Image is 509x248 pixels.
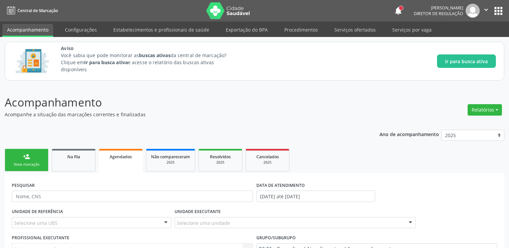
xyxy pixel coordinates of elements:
p: Acompanhamento [5,94,355,111]
i:  [482,6,490,13]
span: Na fila [67,154,80,160]
img: Imagem de CalloutCard [13,46,51,76]
a: Estabelecimentos e profissionais de saúde [109,24,214,36]
a: Procedimentos [280,24,323,36]
a: Acompanhamento [2,24,53,37]
a: Serviços ofertados [330,24,380,36]
img: img [466,4,480,18]
button: apps [493,5,504,17]
div: 2025 [251,160,284,165]
label: Grupo/Subgrupo [256,233,296,243]
span: Ir para busca ativa [445,58,488,65]
button: Relatórios [468,104,502,116]
div: 2025 [204,160,237,165]
span: Selecione uma UBS [14,219,58,226]
p: Ano de acompanhamento [379,130,439,138]
span: Diretor de regulação [414,11,463,16]
label: PESQUISAR [12,180,35,191]
label: PROFISSIONAL EXECUTANTE [12,233,69,243]
a: Serviços por vaga [388,24,436,36]
span: Selecione uma unidade [177,219,230,226]
input: Selecione um intervalo [256,191,375,202]
label: UNIDADE DE REFERÊNCIA [12,207,63,217]
span: Resolvidos [210,154,231,160]
div: person_add [23,153,30,160]
button:  [480,4,493,18]
span: Agendados [110,154,132,160]
span: Central de Marcação [17,8,58,13]
label: DATA DE ATENDIMENTO [256,180,305,191]
strong: buscas ativas [139,52,170,58]
button: notifications [394,6,403,15]
div: 2025 [151,160,190,165]
div: Nova marcação [10,162,43,167]
label: UNIDADE EXECUTANTE [175,207,221,217]
strong: Ir para busca ativa [84,59,128,66]
button: Ir para busca ativa [437,54,496,68]
span: Não compareceram [151,154,190,160]
input: Nome, CNS [12,191,253,202]
p: Você sabia que pode monitorar as da central de marcação? Clique em e acesse o relatório das busca... [61,52,239,73]
a: Exportação do BPA [221,24,272,36]
p: Acompanhe a situação das marcações correntes e finalizadas [5,111,355,118]
a: Central de Marcação [5,5,58,16]
div: [PERSON_NAME] [414,5,463,11]
a: Configurações [60,24,102,36]
span: Cancelados [256,154,279,160]
span: Aviso [61,45,239,52]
